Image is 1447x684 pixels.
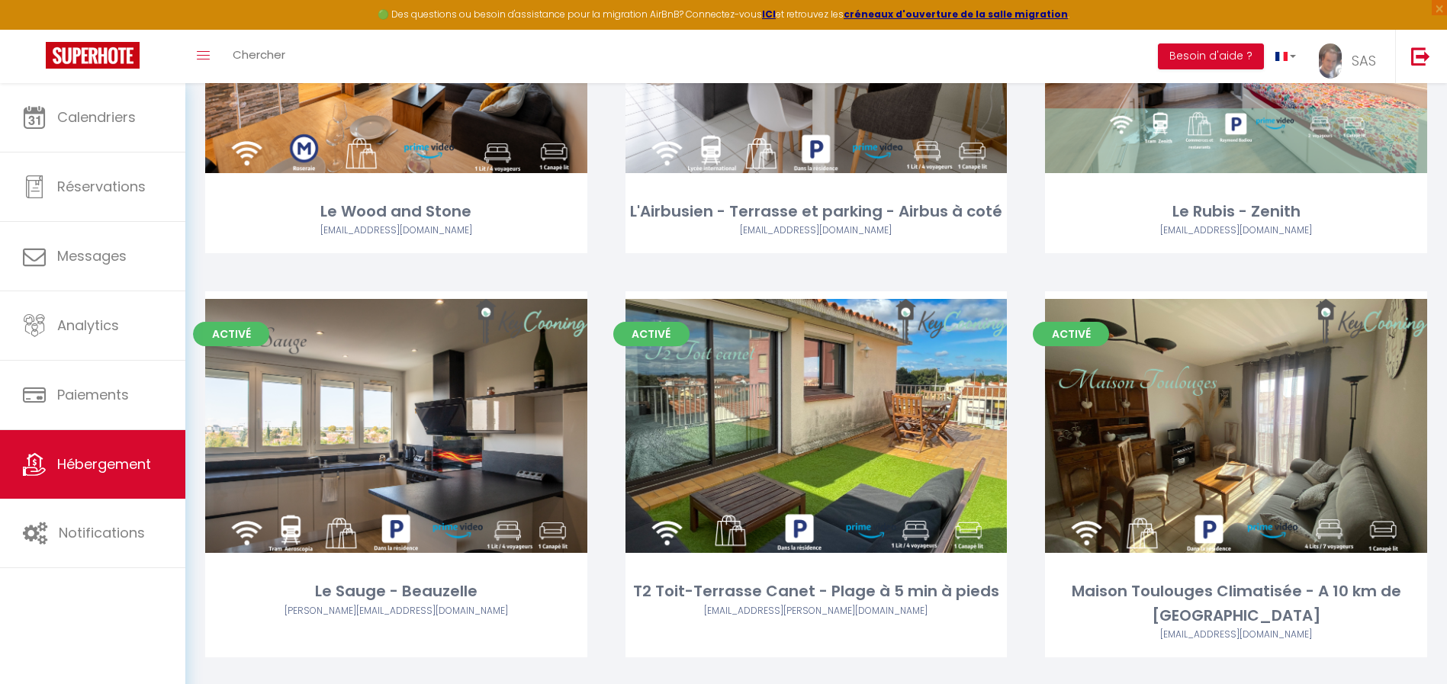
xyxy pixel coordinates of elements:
[57,108,136,127] span: Calendriers
[233,47,285,63] span: Chercher
[762,8,776,21] a: ICI
[12,6,58,52] button: Ouvrir le widget de chat LiveChat
[1045,628,1427,642] div: Airbnb
[1045,580,1427,628] div: Maison Toulouges Climatisée - A 10 km de [GEOGRAPHIC_DATA]
[1307,30,1395,83] a: ... SAS
[205,200,587,223] div: Le Wood and Stone
[1352,51,1376,70] span: SAS
[1033,322,1109,346] span: Activé
[1158,43,1264,69] button: Besoin d'aide ?
[1045,223,1427,238] div: Airbnb
[57,454,151,474] span: Hébergement
[625,604,1008,618] div: Airbnb
[1382,615,1436,673] iframe: Chat
[844,8,1068,21] a: créneaux d'ouverture de la salle migration
[57,385,129,404] span: Paiements
[205,604,587,618] div: Airbnb
[625,200,1008,223] div: L'Airbusien - Terrasse et parking - Airbus à coté
[1411,47,1430,66] img: logout
[1045,200,1427,223] div: Le Rubis - Zenith
[57,246,127,265] span: Messages
[625,580,1008,603] div: T2 Toit-Terrasse Canet - Plage à 5 min à pieds
[613,322,690,346] span: Activé
[57,177,146,196] span: Réservations
[46,42,140,69] img: Super Booking
[59,523,145,542] span: Notifications
[221,30,297,83] a: Chercher
[625,223,1008,238] div: Airbnb
[205,223,587,238] div: Airbnb
[1319,43,1342,79] img: ...
[57,316,119,335] span: Analytics
[205,580,587,603] div: Le Sauge - Beauzelle
[193,322,269,346] span: Activé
